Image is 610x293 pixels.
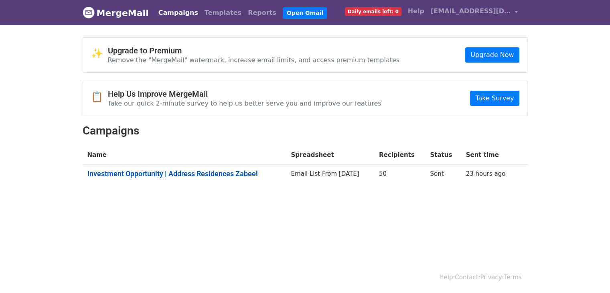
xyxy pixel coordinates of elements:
[83,6,95,18] img: MergeMail logo
[465,47,519,63] a: Upgrade Now
[286,146,374,165] th: Spreadsheet
[91,91,108,103] span: 📋
[283,7,327,19] a: Open Gmail
[83,124,528,138] h2: Campaigns
[461,146,517,165] th: Sent time
[342,3,405,19] a: Daily emails left: 0
[245,5,280,21] a: Reports
[425,165,461,186] td: Sent
[155,5,201,21] a: Campaigns
[431,6,511,16] span: [EMAIL_ADDRESS][DOMAIN_NAME]
[439,274,453,281] a: Help
[504,274,521,281] a: Terms
[470,91,519,106] a: Take Survey
[108,46,400,55] h4: Upgrade to Premium
[91,48,108,59] span: ✨
[374,165,425,186] td: 50
[108,56,400,64] p: Remove the "MergeMail" watermark, increase email limits, and access premium templates
[108,99,381,108] p: Take our quick 2-minute survey to help us better serve you and improve our features
[425,146,461,165] th: Status
[286,165,374,186] td: Email List From [DATE]
[480,274,502,281] a: Privacy
[374,146,425,165] th: Recipients
[108,89,381,99] h4: Help Us Improve MergeMail
[345,7,401,16] span: Daily emails left: 0
[455,274,478,281] a: Contact
[428,3,521,22] a: [EMAIL_ADDRESS][DOMAIN_NAME]
[570,254,610,293] iframe: Chat Widget
[466,170,506,177] a: 23 hours ago
[87,169,282,178] a: Investment Opportunity | Address Residences Zabeel
[405,3,428,19] a: Help
[83,146,286,165] th: Name
[83,4,149,21] a: MergeMail
[201,5,245,21] a: Templates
